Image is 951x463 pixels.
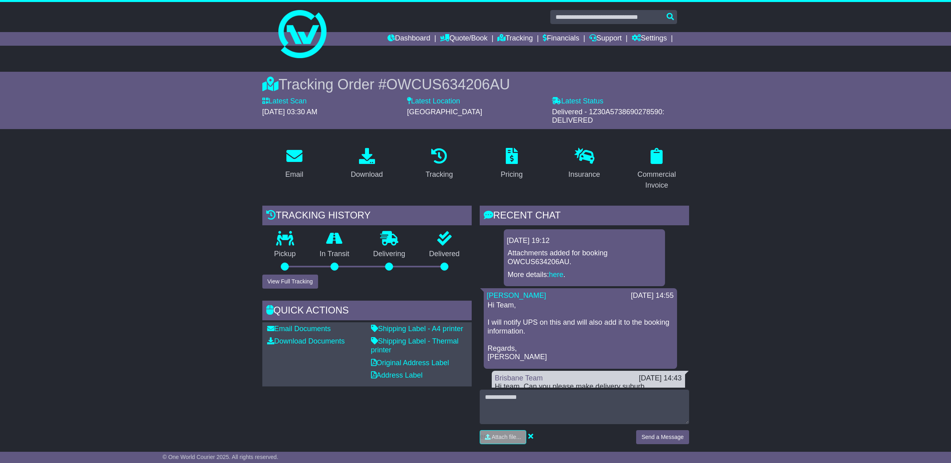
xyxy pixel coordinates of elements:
p: In Transit [308,250,361,259]
label: Latest Status [552,97,603,106]
button: View Full Tracking [262,275,318,289]
div: Quick Actions [262,301,472,322]
div: [DATE] 19:12 [507,237,662,245]
div: Download [351,169,383,180]
a: Shipping Label - A4 printer [371,325,463,333]
a: here [549,271,564,279]
a: Insurance [563,145,605,183]
div: Insurance [568,169,600,180]
a: Support [589,32,622,46]
div: Tracking Order # [262,76,689,93]
p: Attachments added for booking OWCUS634206AU. [508,249,661,266]
span: OWCUS634206AU [386,76,510,93]
a: Pricing [495,145,528,183]
a: Financials [543,32,579,46]
a: Shipping Label - Thermal printer [371,337,459,354]
div: [DATE] 14:43 [639,374,682,383]
div: RECENT CHAT [480,206,689,227]
a: [PERSON_NAME] [487,291,546,299]
p: More details: . [508,271,661,279]
a: Download [345,145,388,183]
div: Pricing [501,169,523,180]
a: Original Address Label [371,359,449,367]
a: Quote/Book [440,32,487,46]
p: Delivered [417,250,472,259]
a: Commercial Invoice [625,145,689,194]
div: [DATE] 14:55 [631,291,674,300]
button: Send a Message [636,430,689,444]
div: Tracking history [262,206,472,227]
a: Email [280,145,308,183]
span: [DATE] 03:30 AM [262,108,318,116]
div: Hi team, Can you please make delivery suburb [GEOGRAPHIC_DATA] not [GEOGRAPHIC_DATA], its the sam... [495,382,682,426]
div: Email [285,169,303,180]
p: Hi Team, I will notify UPS on this and will also add it to the booking information. Regards, [PER... [488,301,673,362]
p: Pickup [262,250,308,259]
a: Dashboard [387,32,430,46]
span: Delivered - 1Z30A5738690278590: DELIVERED [552,108,664,125]
a: Brisbane Team [495,374,543,382]
a: Tracking [420,145,458,183]
a: Email Documents [267,325,331,333]
div: Commercial Invoice [630,169,684,191]
a: Address Label [371,371,423,379]
a: Download Documents [267,337,345,345]
span: © One World Courier 2025. All rights reserved. [162,454,278,460]
label: Latest Scan [262,97,307,106]
div: Tracking [426,169,453,180]
a: Settings [632,32,667,46]
label: Latest Location [407,97,460,106]
a: Tracking [497,32,533,46]
span: [GEOGRAPHIC_DATA] [407,108,482,116]
p: Delivering [361,250,418,259]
